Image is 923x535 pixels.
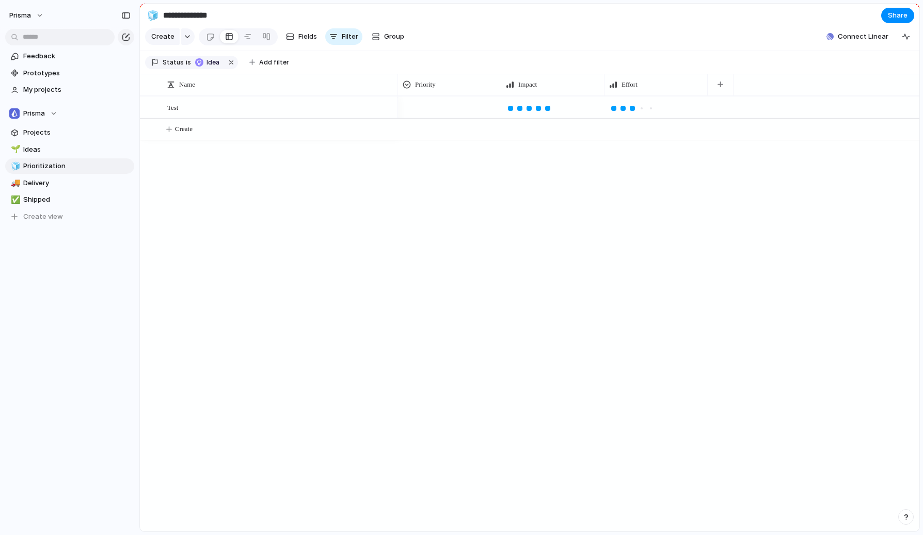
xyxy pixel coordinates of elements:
button: Idea [192,57,225,68]
span: Prototypes [23,68,131,78]
span: is [186,58,191,67]
span: Prisma [9,10,31,21]
span: Filter [342,31,358,42]
div: 🌱 [11,143,18,155]
button: Create [145,28,180,45]
span: Name [179,79,195,90]
button: 🌱 [9,144,20,155]
button: Share [881,8,914,23]
button: Create view [5,209,134,224]
a: ✅Shipped [5,192,134,207]
span: Create view [23,212,63,222]
a: 🧊Prioritization [5,158,134,174]
span: Feedback [23,51,131,61]
span: Prisma [23,108,45,119]
span: Connect Linear [838,31,888,42]
button: Filter [325,28,362,45]
a: My projects [5,82,134,98]
button: Add filter [243,55,295,70]
span: Add filter [259,58,289,67]
span: My projects [23,85,131,95]
button: Prisma [5,106,134,121]
div: 🚚 [11,177,18,189]
a: Feedback [5,48,134,64]
div: ✅ [11,194,18,206]
span: Shipped [23,194,131,205]
div: 🧊 [11,160,18,172]
span: Group [384,31,404,42]
button: Connect Linear [822,29,893,44]
span: Impact [518,79,537,90]
div: 🧊 [147,8,158,22]
button: 🚚 [9,178,20,188]
button: Prisma [5,7,49,24]
button: ✅ [9,194,20,205]
button: Group [367,28,409,45]
span: Share [888,10,908,21]
span: Delivery [23,178,131,188]
a: Prototypes [5,66,134,81]
span: Create [175,124,193,134]
span: Create [151,31,174,42]
span: Fields [298,31,317,42]
span: Prioritization [23,161,131,171]
span: Priority [415,79,436,90]
span: Test [167,101,178,113]
button: 🧊 [145,7,161,24]
a: Projects [5,125,134,140]
span: Projects [23,127,131,138]
a: 🌱Ideas [5,142,134,157]
button: is [184,57,193,68]
span: Ideas [23,144,131,155]
span: Idea [206,58,221,67]
span: Status [163,58,184,67]
button: 🧊 [9,161,20,171]
span: Effort [622,79,638,90]
a: 🚚Delivery [5,175,134,191]
button: Fields [282,28,321,45]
